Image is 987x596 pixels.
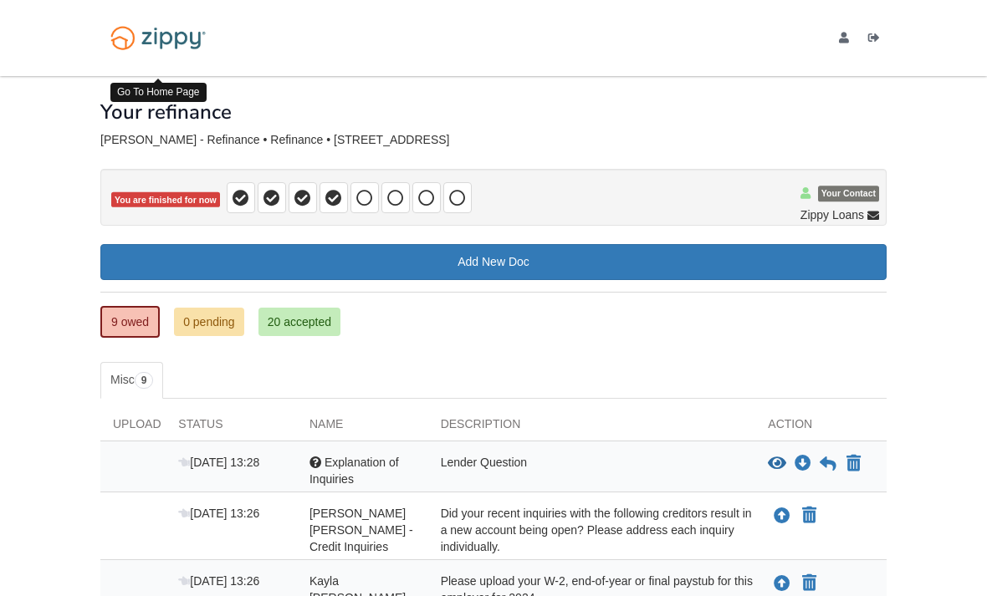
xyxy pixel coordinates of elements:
[800,573,818,593] button: Declare Kayla Jo Musick - Final Paystub for 2024 or W2 for 2024 for Zales not applicable
[428,505,756,555] div: Did your recent inquiries with the following creditors result in a new account being open? Please...
[100,101,232,123] h1: Your refinance
[755,415,887,441] div: Action
[297,415,428,441] div: Name
[100,362,163,399] a: Misc
[100,133,887,147] div: [PERSON_NAME] - Refinance • Refinance • [STREET_ADDRESS]
[178,574,259,588] span: [DATE] 13:26
[135,372,154,389] span: 9
[174,308,244,336] a: 0 pending
[100,415,166,441] div: Upload
[100,306,160,338] a: 9 owed
[818,186,879,202] span: Your Contact
[428,454,756,487] div: Lender Question
[800,206,864,223] span: Zippy Loans
[772,573,792,594] button: Upload Kayla Jo Musick - Final Paystub for 2024 or W2 for 2024 for Zales
[800,506,818,526] button: Declare Kayla Jo Musick - Credit Inquiries not applicable
[839,32,856,48] a: edit profile
[166,415,297,441] div: Status
[768,456,786,472] button: View Explanation of Inquiries
[111,192,220,208] span: You are finished for now
[772,505,792,527] button: Upload Kayla Jo Musick - Credit Inquiries
[110,83,207,102] div: Go To Home Page
[178,456,259,469] span: [DATE] 13:28
[258,308,340,336] a: 20 accepted
[309,456,399,486] span: Explanation of Inquiries
[100,244,887,280] a: Add New Doc
[100,18,216,58] img: Logo
[795,457,811,471] a: Download Explanation of Inquiries
[178,507,259,520] span: [DATE] 13:26
[309,507,413,553] span: [PERSON_NAME] [PERSON_NAME] - Credit Inquiries
[868,32,887,48] a: Log out
[845,454,862,474] button: Declare Explanation of Inquiries not applicable
[428,415,756,441] div: Description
